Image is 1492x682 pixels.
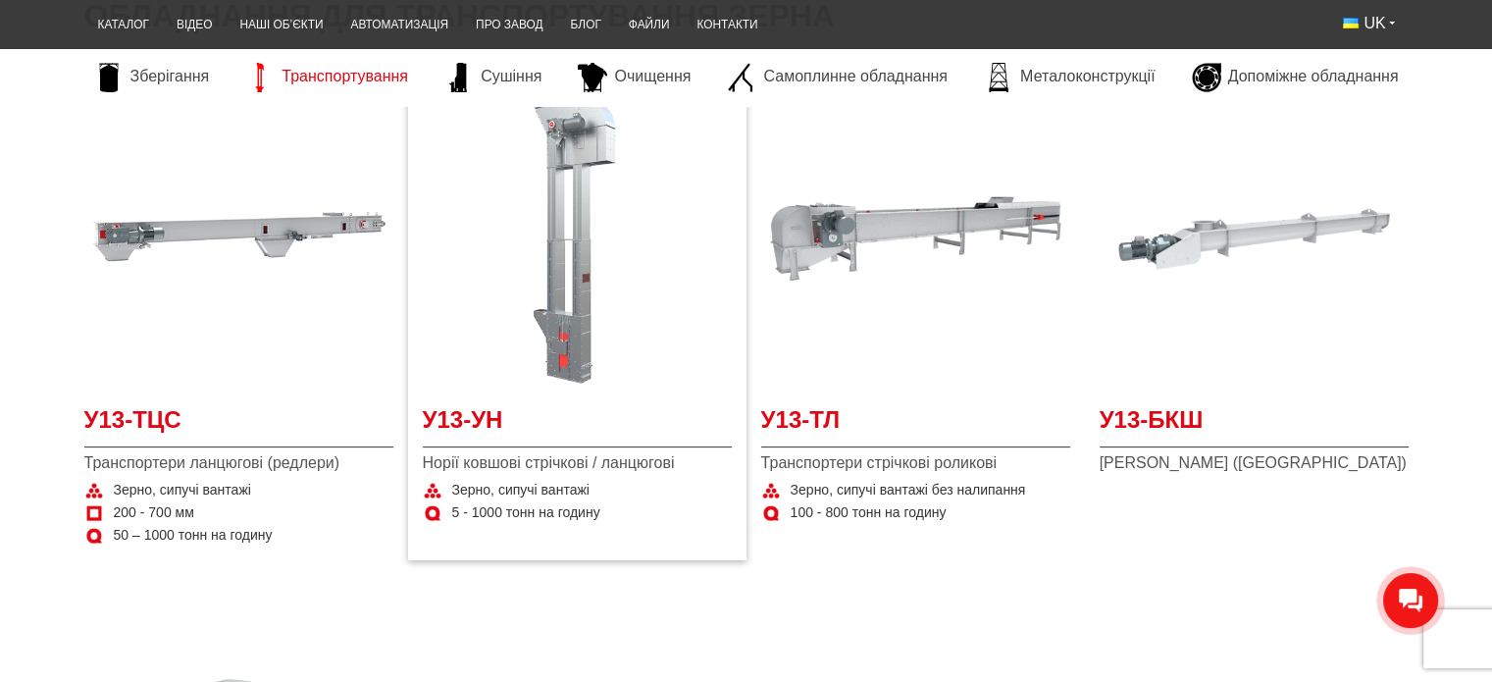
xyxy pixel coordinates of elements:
span: Зерно, сипучі вантажі [114,481,251,500]
span: 100 - 800 тонн на годину [791,503,947,523]
a: Сушіння [435,63,551,92]
a: У13-ТЛ [761,403,1070,447]
a: Самоплинне обладнання [717,63,956,92]
a: Автоматизація [336,6,462,44]
span: Металоконструкції [1020,66,1155,87]
span: Сушіння [481,66,541,87]
img: Українська [1343,18,1359,28]
span: Зерно, сипучі вантажі без налипання [791,481,1026,500]
a: Очищення [568,63,700,92]
a: Блог [556,6,614,44]
a: Допоміжне обладнання [1182,63,1409,92]
span: Очищення [614,66,691,87]
span: 50 – 1000 тонн на годину [114,526,273,546]
span: Зберігання [130,66,210,87]
span: Самоплинне обладнання [763,66,947,87]
a: Каталог [84,6,163,44]
span: Зерно, сипучі вантажі [452,481,590,500]
a: Файли [615,6,684,44]
a: Транспортування [235,63,418,92]
a: Металоконструкції [974,63,1164,92]
a: У13-УН [423,403,732,447]
span: 200 - 700 мм [114,503,194,523]
a: Контакти [683,6,771,44]
a: У13-ТЦС [84,403,393,447]
span: Допоміжне обладнання [1228,66,1399,87]
span: 5 - 1000 тонн на годину [452,503,600,523]
span: Транспортери стрічкові роликові [761,452,1070,474]
a: Про завод [462,6,556,44]
span: [PERSON_NAME] ([GEOGRAPHIC_DATA]) [1100,452,1409,474]
span: UK [1363,13,1385,34]
span: Транспортери ланцюгові (редлери) [84,452,393,474]
span: Транспортування [282,66,408,87]
a: Відео [163,6,226,44]
a: Зберігання [84,63,220,92]
span: Норії ковшові стрічкові / ланцюгові [423,452,732,474]
button: UK [1329,6,1408,41]
a: Наші об’єкти [226,6,336,44]
a: У13-БКШ [1100,403,1409,447]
